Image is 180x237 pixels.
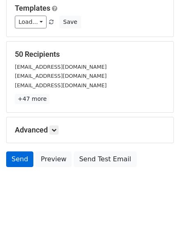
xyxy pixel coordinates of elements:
[6,151,33,167] a: Send
[15,73,107,79] small: [EMAIL_ADDRESS][DOMAIN_NAME]
[15,16,47,28] a: Load...
[15,64,107,70] small: [EMAIL_ADDRESS][DOMAIN_NAME]
[15,50,165,59] h5: 50 Recipients
[15,82,107,88] small: [EMAIL_ADDRESS][DOMAIN_NAME]
[139,197,180,237] div: Widget Obrolan
[35,151,72,167] a: Preview
[139,197,180,237] iframe: Chat Widget
[15,125,165,135] h5: Advanced
[15,4,50,12] a: Templates
[74,151,136,167] a: Send Test Email
[59,16,81,28] button: Save
[15,94,49,104] a: +47 more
